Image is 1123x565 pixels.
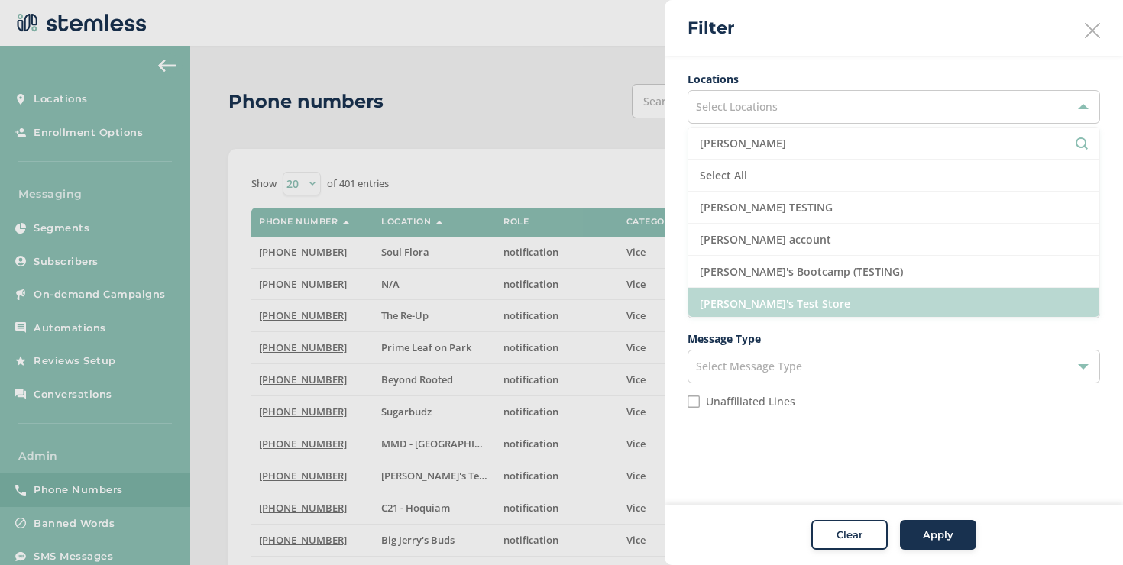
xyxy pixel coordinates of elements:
[688,224,1099,256] li: [PERSON_NAME] account
[811,520,888,550] button: Clear
[706,396,795,407] label: Unaffiliated Lines
[700,135,1088,151] input: Search
[696,359,802,373] span: Select Message Type
[688,256,1099,288] li: [PERSON_NAME]'s Bootcamp (TESTING)
[837,528,862,543] span: Clear
[688,71,1100,87] label: Locations
[688,192,1099,224] li: [PERSON_NAME] TESTING
[688,160,1099,192] li: Select All
[696,99,778,114] span: Select Locations
[688,15,734,40] h2: Filter
[688,288,1099,320] li: [PERSON_NAME]'s Test Store
[900,520,976,550] button: Apply
[923,528,953,543] span: Apply
[1047,492,1123,565] iframe: Chat Widget
[688,331,1100,347] label: Message Type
